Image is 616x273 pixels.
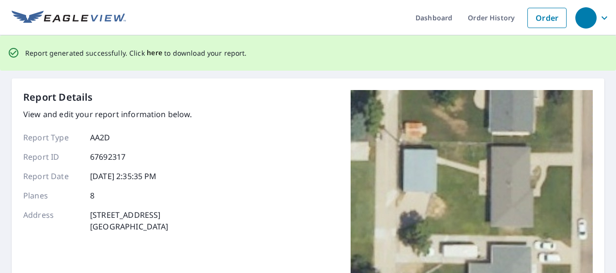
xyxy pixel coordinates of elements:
p: Address [23,209,81,232]
img: EV Logo [12,11,126,25]
a: Order [527,8,567,28]
p: Report Date [23,170,81,182]
p: [DATE] 2:35:35 PM [90,170,157,182]
button: here [147,47,163,59]
p: Report Type [23,132,81,143]
p: Planes [23,190,81,201]
p: Report generated successfully. Click to download your report. [25,47,247,59]
p: AA2D [90,132,110,143]
p: Report ID [23,151,81,163]
p: 8 [90,190,94,201]
p: View and edit your report information below. [23,108,192,120]
p: Report Details [23,90,93,105]
p: [STREET_ADDRESS] [GEOGRAPHIC_DATA] [90,209,169,232]
p: 67692317 [90,151,125,163]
